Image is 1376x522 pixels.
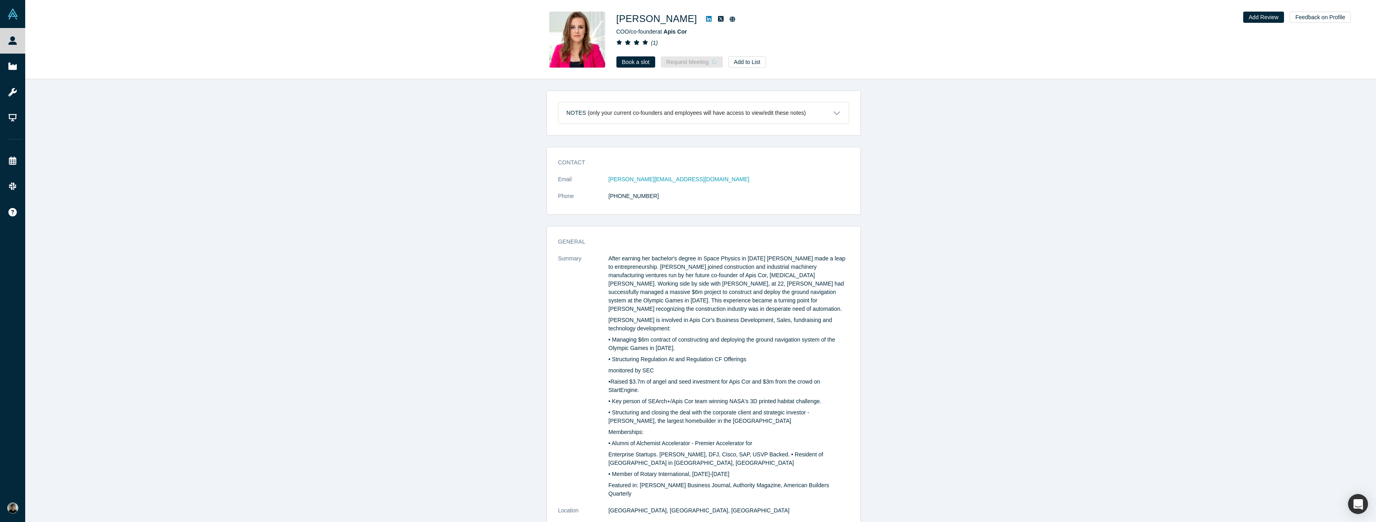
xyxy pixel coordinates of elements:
[608,355,849,364] p: • Structuring Regulation At and Regulation CF Offerings
[608,316,849,333] p: [PERSON_NAME] is involved in Apis Cor's Business Development, Sales, fundraising and technology d...
[558,254,608,506] dt: Summary
[608,408,849,425] p: • Structuring and closing the deal with the corporate client and strategic investor - [PERSON_NAM...
[608,378,849,394] p: •Raised $3.7m of angel and seed investment for Apis Cor and $3m from the crowd on StartEngine.
[608,193,659,199] a: [PHONE_NUMBER]
[728,56,766,68] button: Add to List
[616,28,687,35] span: COO/co-founder at
[608,450,849,467] p: Enterprise Startups. [PERSON_NAME], DFJ, Cisco, SAP, USVP Backed. • Resident of [GEOGRAPHIC_DATA]...
[7,502,18,514] img: Ashkan Yousefi's Account
[608,428,849,436] p: Memberships:
[588,110,806,116] p: (only your current co-founders and employees will have access to view/edit these notes)
[608,439,849,448] p: • Alumni of Alchemist Accelerator - Premier Accelerator for
[608,397,849,406] p: • Key person of SEArch+/Apis Cor team winning NASA's 3D printed habitat challenge.
[558,158,838,167] h3: Contact
[651,40,658,46] i: ( 1 )
[608,366,849,375] p: monitored by SEC
[608,506,849,515] dd: [GEOGRAPHIC_DATA], [GEOGRAPHIC_DATA], [GEOGRAPHIC_DATA]
[558,192,608,209] dt: Phone
[608,176,749,182] a: [PERSON_NAME][EMAIL_ADDRESS][DOMAIN_NAME]
[7,8,18,20] img: Alchemist Vault Logo
[608,254,849,313] p: After earning her bachelor's degree in Space Physics in [DATE] [PERSON_NAME] made a leap to entre...
[558,238,838,246] h3: General
[566,109,586,117] h3: Notes
[608,336,849,352] p: • Managing $6m contract of constructing and deploying the ground navigation system of the Olympic...
[661,56,723,68] button: Request Meeting
[664,28,687,35] a: Apis Cor
[1290,12,1351,23] button: Feedback on Profile
[608,470,849,478] p: • Member of Rotary International, [DATE]-[DATE]
[1243,12,1284,23] button: Add Review
[558,102,849,124] button: Notes (only your current co-founders and employees will have access to view/edit these notes)
[616,56,655,68] a: Book a slot
[549,12,605,68] img: Anna Cheniuntai's Profile Image
[616,12,697,26] h1: [PERSON_NAME]
[558,175,608,192] dt: Email
[608,481,849,498] p: Featured in: [PERSON_NAME] Business Journal, Authority Magazine, American Builders Quarterly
